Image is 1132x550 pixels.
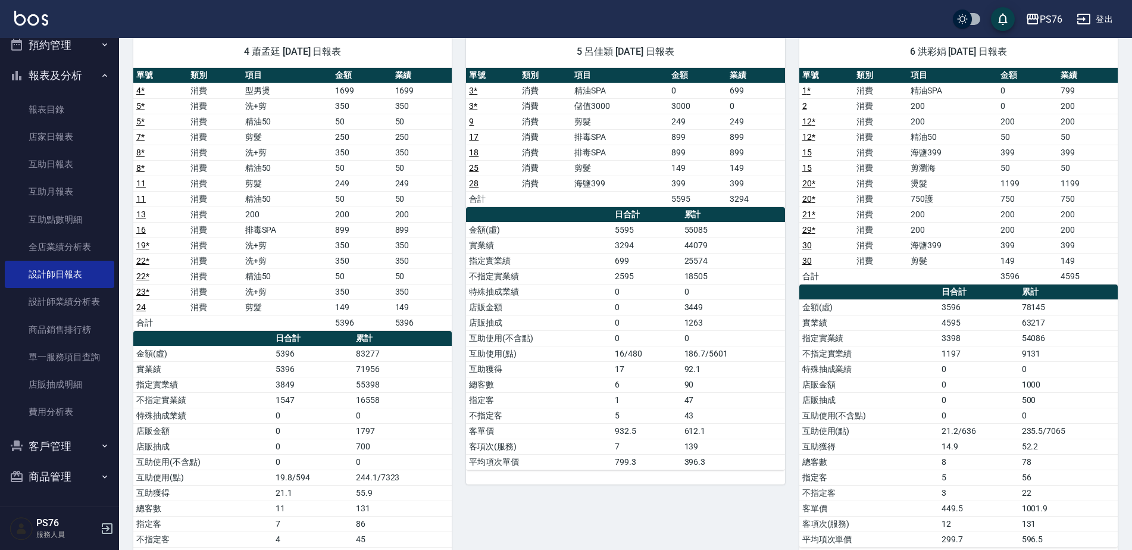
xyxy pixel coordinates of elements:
img: Person [10,517,33,540]
td: 剪髮 [908,253,997,268]
td: 699 [727,83,785,98]
td: 5396 [332,315,392,330]
td: 750 [997,191,1058,207]
th: 類別 [519,68,572,83]
td: 消費 [187,176,242,191]
td: 0 [939,377,1019,392]
td: 899 [332,222,392,237]
td: 500 [1019,392,1118,408]
td: 5396 [273,361,353,377]
a: 互助月報表 [5,178,114,205]
td: 4595 [939,315,1019,330]
td: 5595 [668,191,727,207]
td: 899 [668,145,727,160]
a: 互助日報表 [5,151,114,178]
td: 3449 [681,299,785,315]
td: 0 [681,330,785,346]
td: 21.2/636 [939,423,1019,439]
td: 消費 [187,145,242,160]
table: a dense table [799,285,1118,548]
td: 50 [332,268,392,284]
td: 海鹽399 [908,237,997,253]
td: 消費 [187,299,242,315]
td: 消費 [187,129,242,145]
td: 消費 [853,207,908,222]
td: 200 [1058,207,1118,222]
td: 5595 [612,222,681,237]
td: 17 [612,361,681,377]
td: 1263 [681,315,785,330]
td: 消費 [187,222,242,237]
td: 互助獲得 [466,361,612,377]
td: 精油50 [242,114,332,129]
td: 3294 [612,237,681,253]
td: 消費 [853,114,908,129]
td: 50 [997,129,1058,145]
th: 項目 [242,68,332,83]
td: 250 [392,129,452,145]
button: 登出 [1072,8,1118,30]
td: 149 [1058,253,1118,268]
td: 剪髮 [571,160,668,176]
td: 精油SPA [571,83,668,98]
td: 店販金額 [133,423,273,439]
td: 5396 [392,315,452,330]
td: 總客數 [466,377,612,392]
td: 消費 [519,145,572,160]
td: 899 [727,145,785,160]
td: 消費 [187,98,242,114]
td: 指定實業績 [799,330,939,346]
td: 店販抽成 [799,392,939,408]
td: 71956 [353,361,452,377]
td: 排毒SPA [242,222,332,237]
td: 0 [668,83,727,98]
table: a dense table [799,68,1118,285]
a: 設計師日報表 [5,261,114,288]
a: 報表目錄 [5,96,114,123]
td: 1199 [997,176,1058,191]
td: 750護 [908,191,997,207]
a: 設計師業績分析表 [5,288,114,315]
td: 洗+剪 [242,284,332,299]
td: 3294 [727,191,785,207]
td: 互助使用(點) [799,423,939,439]
td: 消費 [187,253,242,268]
th: 累計 [353,331,452,346]
td: 16558 [353,392,452,408]
td: 剪髮 [242,299,332,315]
td: 實業績 [799,315,939,330]
td: 399 [727,176,785,191]
button: 預約管理 [5,30,114,61]
td: 不指定實業績 [799,346,939,361]
button: 報表及分析 [5,60,114,91]
td: 612.1 [681,423,785,439]
td: 1699 [332,83,392,98]
td: 399 [1058,237,1118,253]
td: 消費 [853,237,908,253]
td: 0 [273,408,353,423]
th: 單號 [133,68,187,83]
td: 350 [332,284,392,299]
td: 剪瀏海 [908,160,997,176]
td: 0 [612,299,681,315]
a: 11 [136,179,146,188]
td: 200 [908,114,997,129]
td: 50 [332,114,392,129]
td: 50 [997,160,1058,176]
td: 350 [332,253,392,268]
td: 200 [1058,98,1118,114]
td: 消費 [187,268,242,284]
td: 350 [392,284,452,299]
th: 日合計 [939,285,1019,300]
td: 200 [997,207,1058,222]
td: 250 [332,129,392,145]
td: 249 [332,176,392,191]
th: 單號 [466,68,519,83]
td: 0 [353,408,452,423]
td: 0 [273,423,353,439]
td: 55085 [681,222,785,237]
td: 0 [939,392,1019,408]
th: 金額 [997,68,1058,83]
td: 消費 [519,114,572,129]
td: 200 [908,222,997,237]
